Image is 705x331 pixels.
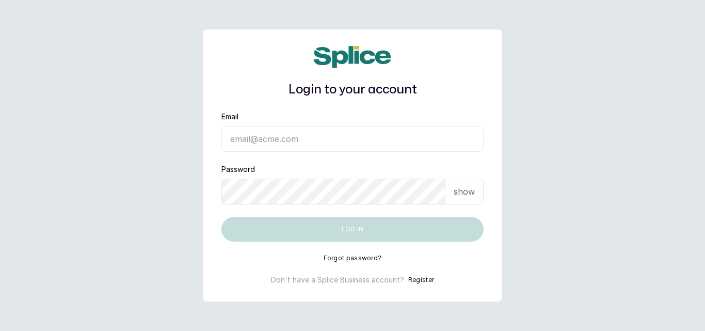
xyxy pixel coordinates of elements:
p: Don't have a Splice Business account? [271,275,404,285]
p: show [454,185,475,198]
label: Email [221,112,238,122]
h1: Login to your account [221,81,484,99]
button: Log in [221,217,484,242]
input: email@acme.com [221,126,484,152]
button: Register [408,275,434,285]
button: Forgot password? [324,254,382,262]
label: Password [221,164,255,175]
